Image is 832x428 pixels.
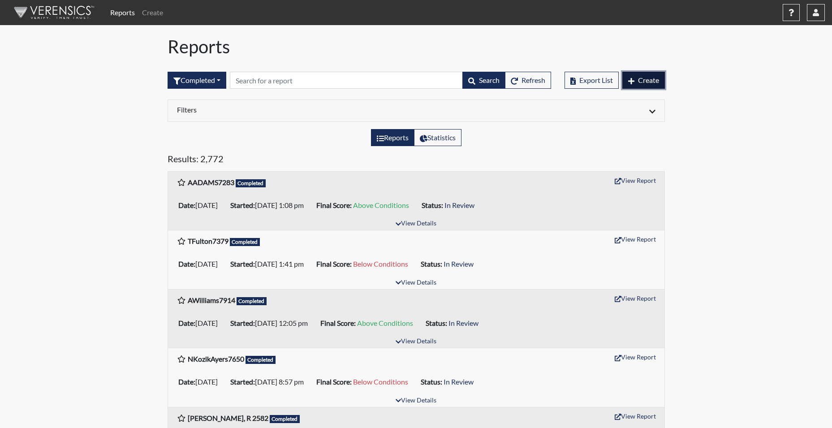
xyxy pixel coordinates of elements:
b: TFulton7379 [188,237,228,245]
b: Status: [426,319,447,327]
span: Completed [246,356,276,364]
b: Started: [230,319,255,327]
div: Filter by interview status [168,72,226,89]
button: Completed [168,72,226,89]
button: View Details [392,336,440,348]
b: Status: [421,377,442,386]
li: [DATE] 1:41 pm [227,257,313,271]
b: Started: [230,201,255,209]
li: [DATE] [175,198,227,212]
li: [DATE] 12:05 pm [227,316,317,330]
a: Create [138,4,167,22]
button: View Report [611,232,660,246]
button: Refresh [505,72,551,89]
span: Search [479,76,500,84]
span: Refresh [522,76,545,84]
span: Completed [230,238,260,246]
button: View Details [392,395,440,407]
span: Below Conditions [353,377,408,386]
div: Click to expand/collapse filters [170,105,662,116]
b: AADAMS7283 [188,178,234,186]
span: Create [638,76,659,84]
span: Completed [270,415,300,423]
span: Completed [236,179,266,187]
b: Started: [230,377,255,386]
b: Date: [178,377,195,386]
b: Date: [178,201,195,209]
b: Started: [230,259,255,268]
span: Below Conditions [353,259,408,268]
input: Search by Registration ID, Interview Number, or Investigation Name. [230,72,463,89]
button: View Details [392,218,440,230]
span: In Review [444,377,474,386]
h6: Filters [177,105,410,114]
li: [DATE] 8:57 pm [227,375,313,389]
b: AWilliams7914 [188,296,235,304]
label: View the list of reports [371,129,414,146]
li: [DATE] 1:08 pm [227,198,313,212]
li: [DATE] [175,375,227,389]
b: Status: [422,201,443,209]
span: Above Conditions [357,319,413,327]
b: Final Score: [316,259,352,268]
li: [DATE] [175,316,227,330]
span: In Review [448,319,479,327]
h1: Reports [168,36,665,57]
b: Final Score: [320,319,356,327]
li: [DATE] [175,257,227,271]
b: Date: [178,259,195,268]
b: Final Score: [316,201,352,209]
button: View Report [611,173,660,187]
span: In Review [444,259,474,268]
span: Export List [579,76,613,84]
span: In Review [444,201,474,209]
h5: Results: 2,772 [168,153,665,168]
button: View Report [611,291,660,305]
label: View statistics about completed interviews [414,129,461,146]
button: View Report [611,409,660,423]
button: Search [462,72,505,89]
span: Above Conditions [353,201,409,209]
button: Export List [565,72,619,89]
b: [PERSON_NAME], R 2582 [188,414,268,422]
button: View Details [392,277,440,289]
span: Completed [237,297,267,305]
b: Final Score: [316,377,352,386]
button: Create [622,72,665,89]
a: Reports [107,4,138,22]
b: NKozikAyers7650 [188,355,244,363]
b: Date: [178,319,195,327]
button: View Report [611,350,660,364]
b: Status: [421,259,442,268]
